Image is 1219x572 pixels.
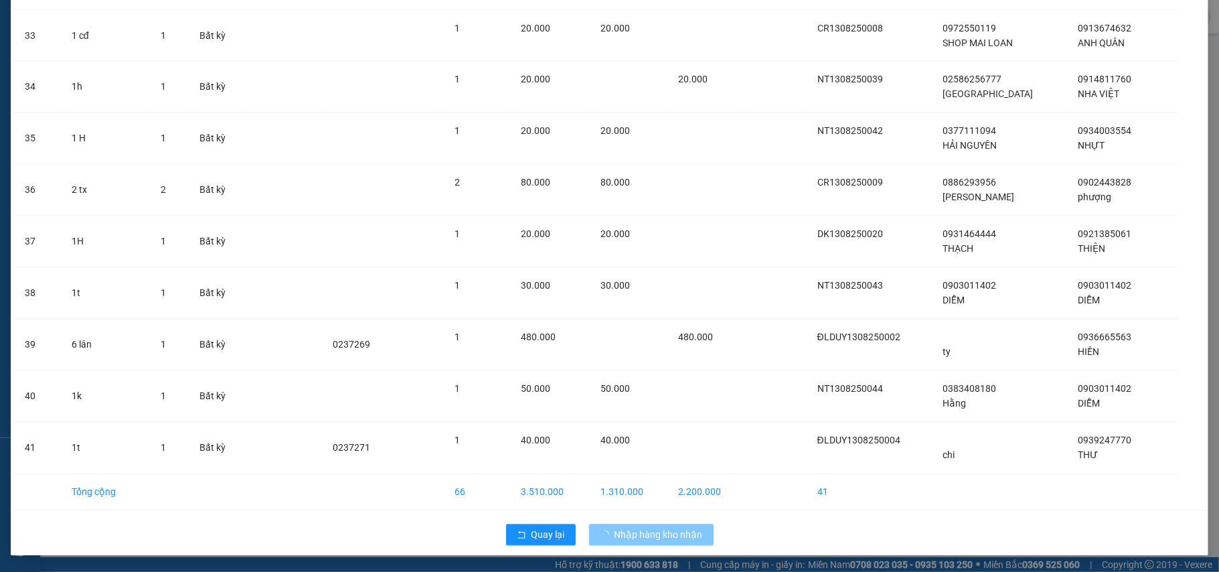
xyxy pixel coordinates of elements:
[455,435,460,446] span: 1
[506,524,576,546] button: rollbackQuay lại
[455,177,460,188] span: 2
[455,229,460,240] span: 1
[1078,399,1100,409] span: DIỄM
[1078,332,1131,343] span: 0936665563
[61,165,150,216] td: 2 tx
[189,319,246,371] td: Bất kỳ
[943,89,1033,100] span: [GEOGRAPHIC_DATA]
[1078,229,1131,240] span: 0921385061
[455,384,460,395] span: 1
[14,62,61,113] td: 34
[14,113,61,165] td: 35
[590,474,667,511] td: 1.310.000
[943,399,966,409] span: Hằng
[1078,126,1131,137] span: 0934003554
[14,216,61,268] td: 37
[1078,177,1131,188] span: 0902443828
[61,113,150,165] td: 1 H
[61,319,150,371] td: 6 lân
[1078,281,1131,291] span: 0903011402
[521,384,551,395] span: 50.000
[817,177,883,188] span: CR1308250009
[943,192,1014,203] span: [PERSON_NAME]
[943,23,996,33] span: 0972550119
[817,281,883,291] span: NT1308250043
[817,23,883,33] span: CR1308250008
[161,443,166,453] span: 1
[14,371,61,423] td: 40
[61,371,150,423] td: 1k
[521,126,551,137] span: 20.000
[189,423,246,474] td: Bất kỳ
[600,530,615,540] span: loading
[14,165,61,216] td: 36
[61,268,150,319] td: 1t
[521,435,551,446] span: 40.000
[943,177,996,188] span: 0886293956
[817,229,883,240] span: DK1308250020
[817,435,900,446] span: ĐLDUY1308250004
[14,268,61,319] td: 38
[817,126,883,137] span: NT1308250042
[1078,450,1098,461] span: THƯ
[189,268,246,319] td: Bất kỳ
[532,528,565,543] span: Quay lại
[943,281,996,291] span: 0903011402
[521,332,556,343] span: 480.000
[1078,347,1099,358] span: HIỀN
[161,288,166,299] span: 1
[61,216,150,268] td: 1H
[61,62,150,113] td: 1h
[333,340,370,350] span: 0237269
[161,340,166,350] span: 1
[817,74,883,85] span: NT1308250039
[161,185,166,196] span: 2
[161,82,166,92] span: 1
[589,524,714,546] button: Nhập hàng kho nhận
[189,165,246,216] td: Bất kỳ
[61,10,150,62] td: 1 cđ
[1078,244,1105,255] span: THIỆN
[189,113,246,165] td: Bất kỳ
[667,474,744,511] td: 2.200.000
[1078,435,1131,446] span: 0939247770
[601,281,631,291] span: 30.000
[521,74,551,85] span: 20.000
[14,319,61,371] td: 39
[1078,384,1131,395] span: 0903011402
[615,528,703,543] span: Nhập hàng kho nhận
[943,347,951,358] span: ty
[444,474,511,511] td: 66
[943,126,996,137] span: 0377111094
[511,474,590,511] td: 3.510.000
[678,332,713,343] span: 480.000
[455,23,460,33] span: 1
[601,384,631,395] span: 50.000
[161,133,166,144] span: 1
[943,295,965,306] span: DIỄM
[455,332,460,343] span: 1
[943,229,996,240] span: 0931464444
[521,177,551,188] span: 80.000
[1078,89,1119,100] span: NHA VIỆT
[1078,295,1100,306] span: DIỄM
[817,332,900,343] span: ĐLDUY1308250002
[943,244,973,255] span: THẠCH
[333,443,370,453] span: 0237271
[1078,38,1125,48] span: ANH QUÂN
[1078,23,1131,33] span: 0913674632
[189,216,246,268] td: Bất kỳ
[601,177,631,188] span: 80.000
[521,229,551,240] span: 20.000
[455,281,460,291] span: 1
[1078,192,1111,203] span: phượng
[521,23,551,33] span: 20.000
[161,30,166,41] span: 1
[943,141,997,151] span: HẢI NGUYÊN
[601,435,631,446] span: 40.000
[61,474,150,511] td: Tổng cộng
[455,74,460,85] span: 1
[1078,74,1131,85] span: 0914811760
[161,391,166,402] span: 1
[189,10,246,62] td: Bất kỳ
